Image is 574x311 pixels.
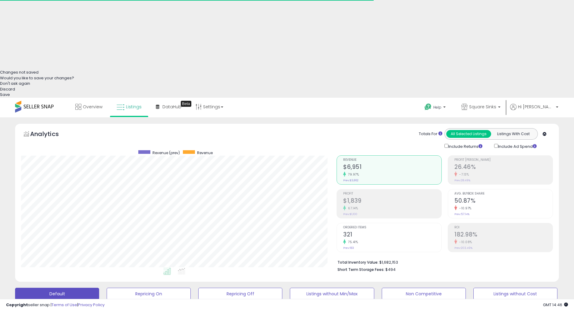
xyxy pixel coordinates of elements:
[454,163,553,172] h2: 26.46%
[543,302,568,308] span: 2025-10-9 14:46 GMT
[457,172,469,177] small: -7.13%
[382,288,466,300] button: Non Competitive
[337,267,384,272] b: Short Term Storage Fees:
[454,231,553,239] h2: 182.98%
[30,130,71,140] h5: Analytics
[457,240,472,244] small: -10.08%
[78,302,105,308] a: Privacy Policy
[469,104,496,110] span: Square Sinks
[343,231,441,239] h2: 321
[454,226,553,229] span: ROI
[15,288,99,300] button: Default
[457,206,472,211] small: -10.97%
[198,288,282,300] button: Repricing Off
[343,212,357,216] small: Prev: $1,100
[518,104,554,110] span: Hi [PERSON_NAME]
[6,302,105,308] div: seller snap | |
[343,179,359,182] small: Prev: $3,862
[385,267,396,272] span: $494
[473,288,557,300] button: Listings without Cost
[126,104,142,110] span: Listings
[346,206,358,211] small: 67.14%
[152,150,180,155] span: Revenue (prev)
[6,302,28,308] strong: Copyright
[290,288,374,300] button: Listings without Min/Max
[454,179,470,182] small: Prev: 28.49%
[83,104,102,110] span: Overview
[419,131,442,137] div: Totals For
[343,246,354,250] small: Prev: 183
[52,302,77,308] a: Terms of Use
[346,172,359,177] small: 79.97%
[197,150,213,155] span: Revenue
[343,158,441,162] span: Revenue
[446,130,491,138] button: All Selected Listings
[440,143,490,150] div: Include Returns
[454,192,553,195] span: Avg. Buybox Share
[343,197,441,205] h2: $1,839
[343,226,441,229] span: Ordered Items
[454,158,553,162] span: Profit [PERSON_NAME]
[343,192,441,195] span: Profit
[191,98,228,116] a: Settings
[490,143,546,150] div: Include Ad Spend
[162,104,181,110] span: DataHub
[420,99,452,117] a: Help
[424,103,432,111] i: Get Help
[71,98,107,116] a: Overview
[433,105,441,110] span: Help
[181,101,191,107] div: Tooltip anchor
[346,240,358,244] small: 75.41%
[454,212,469,216] small: Prev: 57.14%
[454,246,472,250] small: Prev: 203.49%
[337,260,378,265] b: Total Inventory Value:
[457,98,505,117] a: Square Sinks
[454,197,553,205] h2: 50.87%
[151,98,186,116] a: DataHub
[343,163,441,172] h2: $6,951
[107,288,191,300] button: Repricing On
[112,98,146,116] a: Listings
[337,258,548,265] li: $1,682,153
[510,104,558,117] a: Hi [PERSON_NAME]
[491,130,536,138] button: Listings With Cost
